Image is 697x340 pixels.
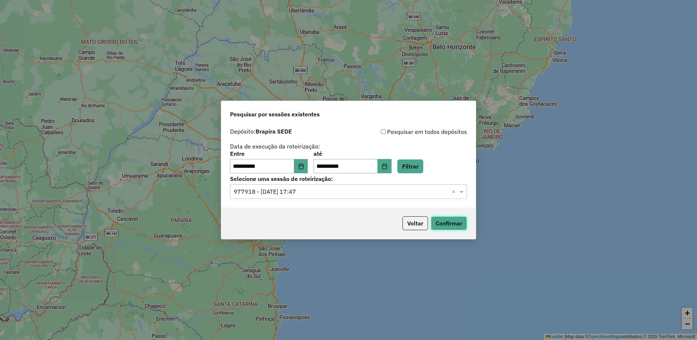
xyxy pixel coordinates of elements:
label: Entre [230,149,308,158]
button: Choose Date [378,159,392,174]
button: Confirmar [431,216,467,230]
button: Voltar [402,216,428,230]
button: Choose Date [294,159,308,174]
button: Filtrar [397,159,423,173]
span: Clear all [452,187,458,196]
label: Data de execução da roteirização: [230,142,320,151]
label: até [314,149,391,158]
label: Selecione uma sessão de roteirização: [230,174,467,183]
label: Depósito: [230,127,292,136]
div: Pesquisar em todos depósitos [348,127,467,136]
span: Pesquisar por sessões existentes [230,110,320,119]
strong: Brapira SEDE [256,128,292,135]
